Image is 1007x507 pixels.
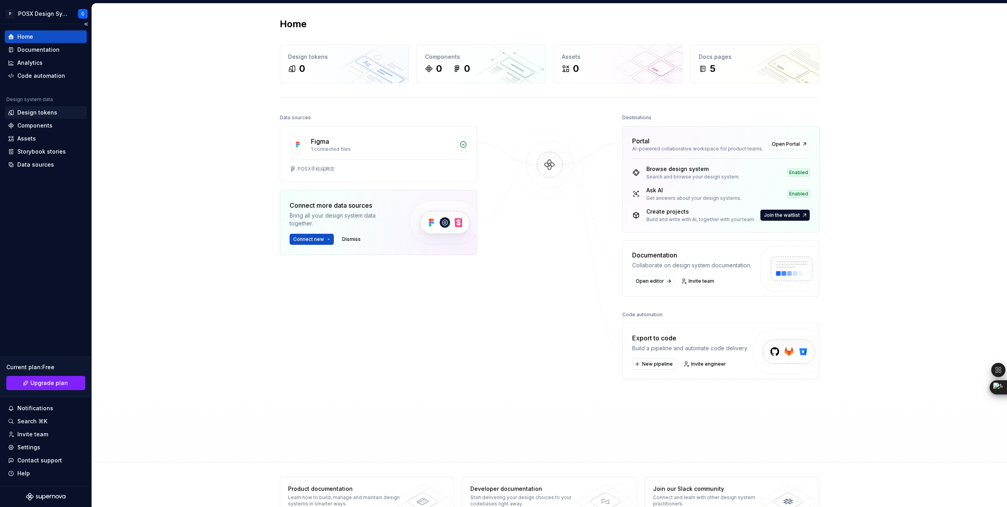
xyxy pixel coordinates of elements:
div: Bring all your design system data together. [290,212,396,227]
div: Documentation [632,250,751,260]
div: Get answers about your design systems. [646,195,741,201]
a: Components [5,119,87,132]
a: Invite engineer [681,359,730,370]
div: Search ⌘K [17,417,47,425]
span: Upgrade plan [30,379,68,387]
div: Storybook stories [17,148,66,156]
div: Build and write with AI, together with your team. [646,216,755,223]
div: Browse design system [646,165,740,173]
div: Components [425,53,537,61]
a: Settings [5,441,87,454]
div: Code automation [17,72,65,80]
a: Docs pages5 [691,45,820,83]
div: Documentation [17,46,60,54]
div: Connect more data sources [290,201,396,210]
span: Join the waitlist [764,212,800,218]
button: New pipeline [632,359,676,370]
div: 0 [464,62,470,75]
div: Search and browse your design system. [646,174,740,180]
div: Contact support [17,456,62,464]
div: Portal [632,136,649,146]
div: Components [17,122,52,130]
div: Home [17,33,33,41]
a: Figma1 connected filesPOSX手机端网页 [280,126,477,182]
a: Design tokens0 [280,45,409,83]
div: 5 [710,62,715,75]
div: Code automation [622,309,663,320]
div: Destinations [622,112,651,123]
div: Create projects [646,208,755,216]
button: Join the waitlist [760,210,810,221]
div: Figma [311,137,329,146]
span: Connect new [293,236,324,242]
div: 0 [299,62,305,75]
button: Dismiss [339,234,364,245]
button: Collapse sidebar [80,19,92,30]
div: Enabled [788,190,810,198]
div: 0 [436,62,442,75]
button: Contact support [5,454,87,467]
a: Open editor [632,276,674,287]
div: Invite team [17,430,48,438]
div: Connect and learn with other design system practitioners. [653,494,768,507]
a: Components00 [417,45,546,83]
button: Help [5,467,87,480]
span: Invite engineer [691,361,726,367]
a: Data sources [5,158,87,171]
button: PPOSX Design SystemC [2,5,90,22]
div: Settings [17,443,40,451]
div: C [81,11,84,17]
a: Assets0 [554,45,683,83]
a: Storybook stories [5,145,87,158]
div: Build a pipeline and automate code delivery. [632,344,748,352]
div: Join our Slack community [653,485,768,493]
a: Code automation [5,69,87,82]
div: Docs pages [699,53,811,61]
button: Notifications [5,402,87,415]
div: Assets [562,53,674,61]
span: Dismiss [342,236,361,242]
div: Developer documentation [470,485,585,493]
span: Invite team [689,278,714,284]
a: Analytics [5,56,87,69]
div: Learn how to build, manage and maintain design systems in smarter ways. [288,494,403,507]
span: Open editor [636,278,664,284]
div: Design tokens [288,53,401,61]
div: Current plan : Free [6,363,85,371]
a: Design tokens [5,106,87,119]
div: Help [17,469,30,477]
div: Start delivering your design choices to your codebases right away. [470,494,585,507]
div: Enabled [788,169,810,177]
div: Collaborate on design system documentation. [632,261,751,269]
a: Invite team [5,428,87,441]
div: Assets [17,135,36,143]
a: Invite team [679,276,718,287]
div: Ask AI [646,186,741,194]
div: Design system data [6,96,53,103]
div: POSX手机端网页 [298,166,335,172]
div: Data sources [280,112,311,123]
div: 1 connected files [311,146,455,152]
a: Home [5,30,87,43]
a: Assets [5,132,87,145]
div: P [6,9,15,19]
div: POSX Design System [18,10,69,18]
a: Open Portal [768,139,810,150]
h2: Home [280,18,307,30]
div: 0 [573,62,579,75]
div: AI-powered collaborative workspace for product teams. [632,146,764,152]
button: Upgrade plan [6,376,85,390]
span: Open Portal [772,141,800,147]
div: Notifications [17,404,53,412]
div: Product documentation [288,485,403,493]
div: Design tokens [17,109,57,116]
div: Data sources [17,161,54,169]
div: Export to code [632,333,748,343]
span: New pipeline [642,361,673,367]
a: Documentation [5,43,87,56]
div: Analytics [17,59,43,67]
button: Connect new [290,234,334,245]
svg: Supernova Logo [26,493,66,501]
